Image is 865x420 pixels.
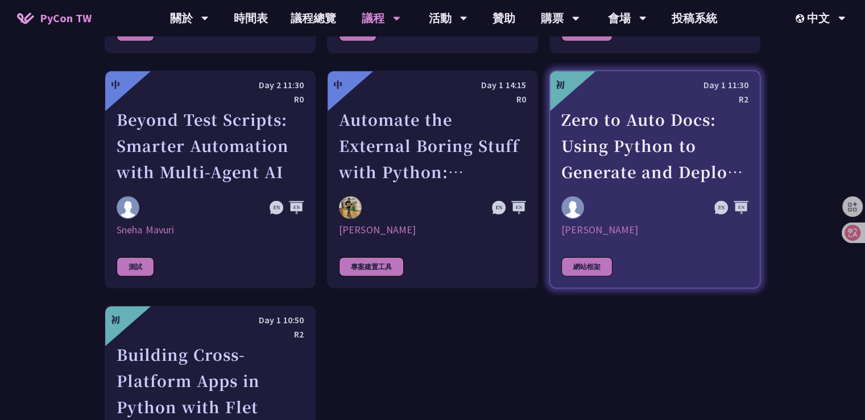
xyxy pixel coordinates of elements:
[339,196,362,219] img: Ryosuke Tanno
[117,327,304,341] div: R2
[117,106,304,185] div: Beyond Test Scripts: Smarter Automation with Multi-Agent AI
[117,341,304,420] div: Building Cross-Platform Apps in Python with Flet
[339,78,526,92] div: Day 1 14:15
[339,92,526,106] div: R0
[117,92,304,106] div: R0
[105,71,316,289] a: 中 Day 2 11:30 R0 Beyond Test Scripts: Smarter Automation with Multi-Agent AI Sneha Mavuri Sneha M...
[561,223,748,237] div: [PERSON_NAME]
[111,78,120,92] div: 中
[561,106,748,185] div: Zero to Auto Docs: Using Python to Generate and Deploy Static Sites
[556,78,565,92] div: 初
[117,257,154,277] div: 測試
[333,78,342,92] div: 中
[6,4,103,32] a: PyCon TW
[549,71,760,289] a: 初 Day 1 11:30 R2 Zero to Auto Docs: Using Python to Generate and Deploy Static Sites Daniel Gau [...
[339,257,404,277] div: 專案建置工具
[561,257,612,277] div: 網站框架
[339,223,526,237] div: [PERSON_NAME]
[17,13,34,24] img: Home icon of PyCon TW 2025
[796,14,807,23] img: Locale Icon
[327,71,538,289] a: 中 Day 1 14:15 R0 Automate the External Boring Stuff with Python: Exploring Model Context Protocol...
[40,10,92,27] span: PyCon TW
[117,313,304,327] div: Day 1 10:50
[561,78,748,92] div: Day 1 11:30
[561,196,584,219] img: Daniel Gau
[561,92,748,106] div: R2
[117,196,139,219] img: Sneha Mavuri
[117,78,304,92] div: Day 2 11:30
[339,106,526,185] div: Automate the External Boring Stuff with Python: Exploring Model Context Protocol (MCP)
[117,223,304,237] div: Sneha Mavuri
[111,313,120,327] div: 初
